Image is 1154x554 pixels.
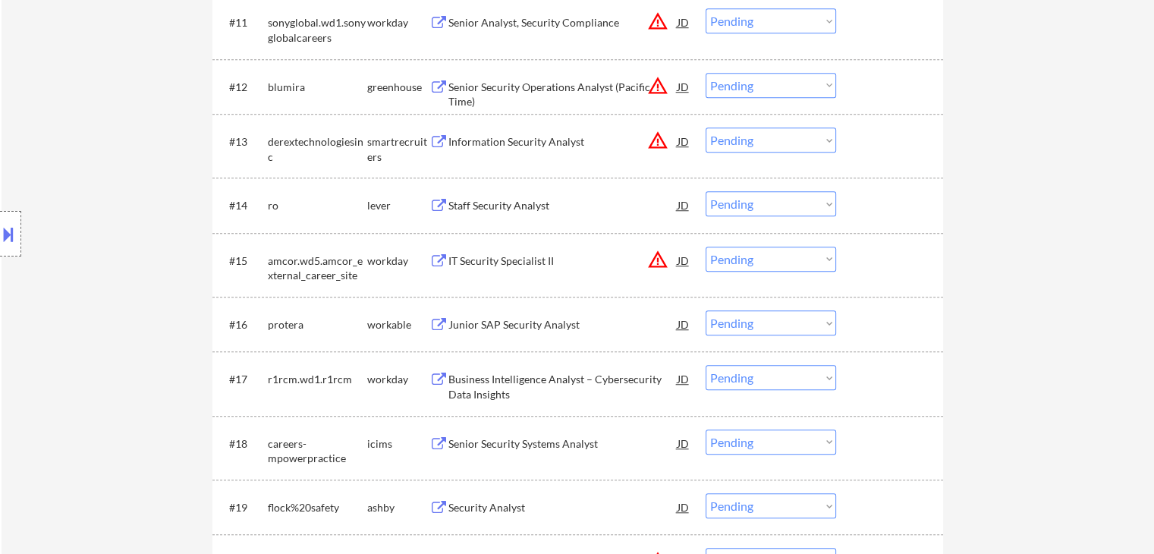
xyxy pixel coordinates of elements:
div: icims [367,436,429,452]
div: lever [367,198,429,213]
div: sonyglobal.wd1.sonyglobalcareers [268,15,367,45]
button: warning_amber [647,130,668,151]
div: Junior SAP Security Analyst [448,317,678,332]
div: Information Security Analyst [448,134,678,150]
div: #12 [229,80,256,95]
div: Security Analyst [448,500,678,515]
div: blumira [268,80,367,95]
div: derextechnologiesinc [268,134,367,164]
div: workday [367,15,429,30]
div: Senior Security Systems Analyst [448,436,678,452]
div: ro [268,198,367,213]
div: #17 [229,372,256,387]
div: JD [676,493,691,521]
div: #19 [229,500,256,515]
div: Senior Analyst, Security Compliance [448,15,678,30]
div: IT Security Specialist II [448,253,678,269]
div: smartrecruiters [367,134,429,164]
div: JD [676,191,691,219]
div: JD [676,73,691,100]
div: JD [676,8,691,36]
div: JD [676,127,691,155]
div: JD [676,365,691,392]
div: amcor.wd5.amcor_external_career_site [268,253,367,283]
div: Senior Security Operations Analyst (Pacific Time) [448,80,678,109]
div: greenhouse [367,80,429,95]
div: JD [676,310,691,338]
div: careers-mpowerpractice [268,436,367,466]
div: r1rcm.wd1.r1rcm [268,372,367,387]
div: #11 [229,15,256,30]
div: protera [268,317,367,332]
button: warning_amber [647,75,668,96]
button: warning_amber [647,11,668,32]
div: JD [676,247,691,274]
div: Staff Security Analyst [448,198,678,213]
div: ashby [367,500,429,515]
div: #18 [229,436,256,452]
div: workable [367,317,429,332]
div: JD [676,430,691,457]
div: workday [367,372,429,387]
button: warning_amber [647,249,668,270]
div: Business Intelligence Analyst – Cybersecurity Data Insights [448,372,678,401]
div: workday [367,253,429,269]
div: flock%20safety [268,500,367,515]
